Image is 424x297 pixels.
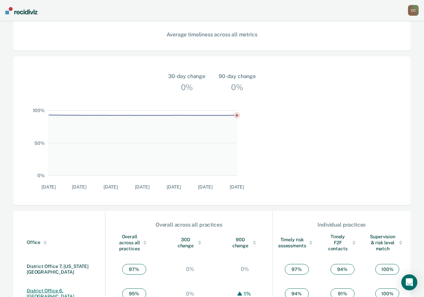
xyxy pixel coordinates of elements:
div: Office [27,240,102,245]
th: Toggle SortBy [273,228,321,257]
text: [DATE] [167,184,181,190]
text: [DATE] [230,184,244,190]
a: District Office 7, [US_STATE][GEOGRAPHIC_DATA] [27,264,88,275]
div: 1% [242,291,253,297]
text: [DATE] [41,184,56,190]
th: Toggle SortBy [321,228,364,257]
span: 100 % [375,264,399,275]
text: [DATE] [103,184,118,190]
div: Average timeliness across all metrics [40,31,384,38]
div: Supervision & risk level match [369,234,405,252]
div: 0% [179,80,195,94]
th: Toggle SortBy [218,228,273,257]
span: 94 % [331,264,355,275]
button: CC [408,5,419,16]
div: Timely risk assessments [278,237,315,249]
div: 30-day change [168,72,205,80]
div: Overall across all practices [119,234,150,252]
div: 90D change [231,237,259,249]
th: Toggle SortBy [13,228,105,257]
th: Toggle SortBy [364,228,411,257]
div: Open Intercom Messenger [401,274,417,290]
div: 0% [184,291,196,297]
div: Individual practices [273,222,410,228]
th: Toggle SortBy [163,228,218,257]
text: [DATE] [72,184,86,190]
text: [DATE] [198,184,212,190]
div: 0% [229,80,245,94]
span: 97 % [122,264,146,275]
div: Overall across all practices [106,222,272,228]
img: Recidiviz [5,7,37,14]
span: 97 % [285,264,309,275]
th: Toggle SortBy [105,228,163,257]
div: 0% [184,266,196,272]
text: [DATE] [135,184,149,190]
div: 0% [239,266,251,272]
div: 30D change [176,237,204,249]
div: 90-day change [219,72,256,80]
div: C C [408,5,419,16]
div: Timely F2F contacts [326,234,359,252]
